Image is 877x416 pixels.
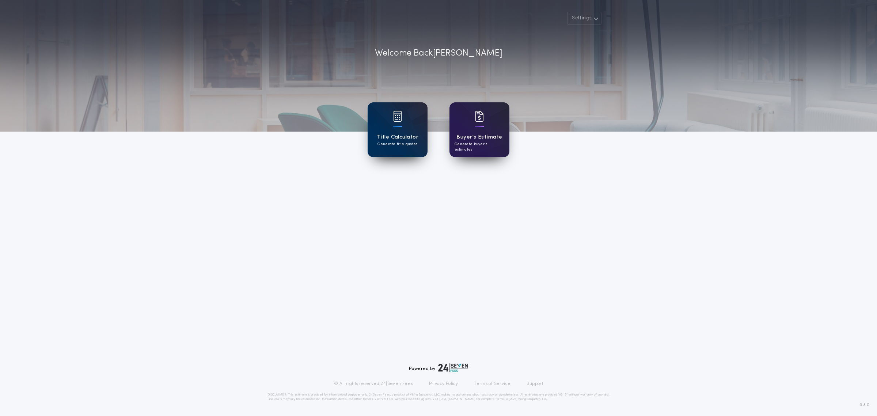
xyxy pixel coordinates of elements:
h1: Title Calculator [377,133,418,141]
a: Privacy Policy [429,381,458,387]
p: Generate buyer's estimates [455,141,504,152]
a: Terms of Service [474,381,510,387]
p: Generate title quotes [377,141,417,147]
span: 3.8.0 [860,402,870,408]
p: DISCLAIMER: This estimate is provided for informational purposes only. 24|Seven Fees, a product o... [267,393,610,401]
img: card icon [393,111,402,122]
a: [URL][DOMAIN_NAME] [439,398,475,401]
h1: Buyer's Estimate [456,133,502,141]
p: Welcome Back [PERSON_NAME] [375,47,502,60]
a: card iconBuyer's EstimateGenerate buyer's estimates [449,102,509,157]
div: Powered by [409,363,468,372]
button: Settings [567,12,601,25]
img: card icon [475,111,484,122]
img: logo [438,363,468,372]
a: Support [527,381,543,387]
p: © All rights reserved. 24|Seven Fees [334,381,413,387]
a: card iconTitle CalculatorGenerate title quotes [368,102,428,157]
